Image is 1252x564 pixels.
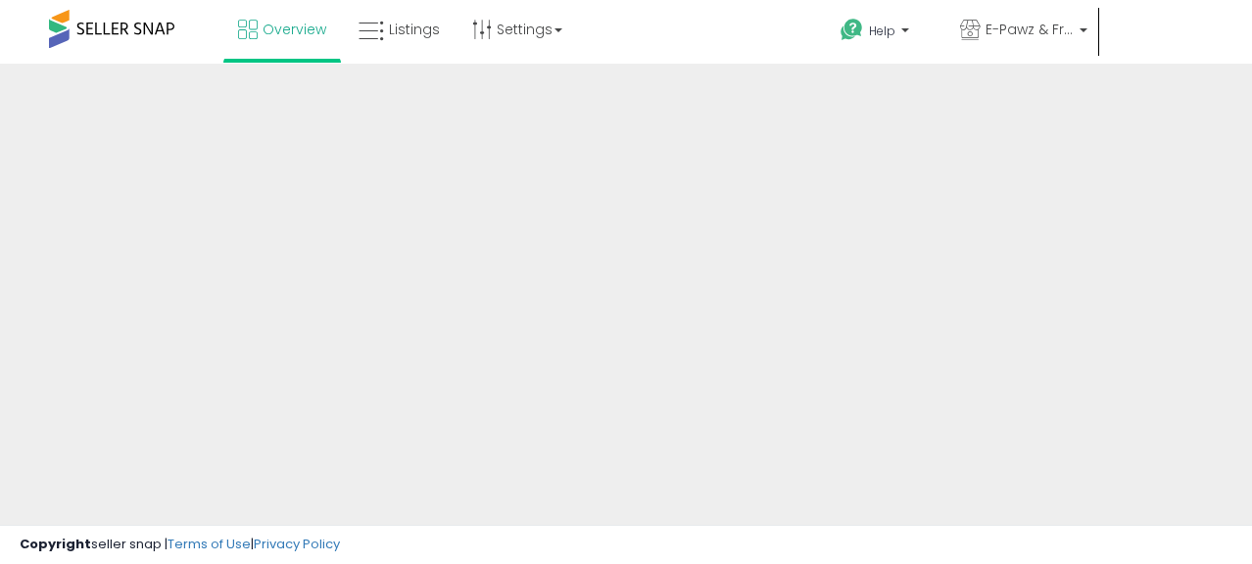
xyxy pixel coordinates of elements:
[20,535,91,553] strong: Copyright
[20,536,340,554] div: seller snap | |
[168,535,251,553] a: Terms of Use
[389,20,440,39] span: Listings
[263,20,326,39] span: Overview
[825,3,942,64] a: Help
[840,18,864,42] i: Get Help
[869,23,895,39] span: Help
[254,535,340,553] a: Privacy Policy
[986,20,1074,39] span: E-Pawz & Friends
